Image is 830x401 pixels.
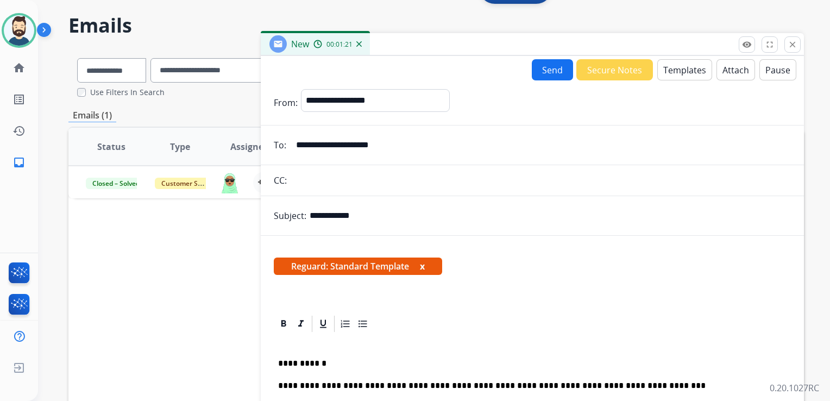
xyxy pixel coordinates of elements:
[230,140,268,153] span: Assignee
[86,178,146,189] span: Closed – Solved
[275,316,292,332] div: Bold
[576,59,653,80] button: Secure Notes
[532,59,573,80] button: Send
[12,156,26,169] mat-icon: inbox
[716,59,755,80] button: Attach
[155,178,225,189] span: Customer Support
[274,258,442,275] span: Reguard: Standard Template
[219,172,240,193] img: agent-avatar
[274,139,286,152] p: To:
[420,260,425,273] button: x
[293,316,309,332] div: Italic
[274,174,287,187] p: CC:
[90,87,165,98] label: Use Filters In Search
[326,40,353,49] span: 00:01:21
[257,176,271,189] mat-icon: person_add
[4,15,34,46] img: avatar
[788,40,797,49] mat-icon: close
[12,93,26,106] mat-icon: list_alt
[12,124,26,137] mat-icon: history
[170,140,190,153] span: Type
[657,59,712,80] button: Templates
[12,61,26,74] mat-icon: home
[97,140,125,153] span: Status
[68,109,116,122] p: Emails (1)
[291,38,309,50] span: New
[274,209,306,222] p: Subject:
[742,40,752,49] mat-icon: remove_red_eye
[355,316,371,332] div: Bullet List
[68,15,804,36] h2: Emails
[765,40,775,49] mat-icon: fullscreen
[315,316,331,332] div: Underline
[337,316,354,332] div: Ordered List
[274,96,298,109] p: From:
[759,59,796,80] button: Pause
[770,381,819,394] p: 0.20.1027RC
